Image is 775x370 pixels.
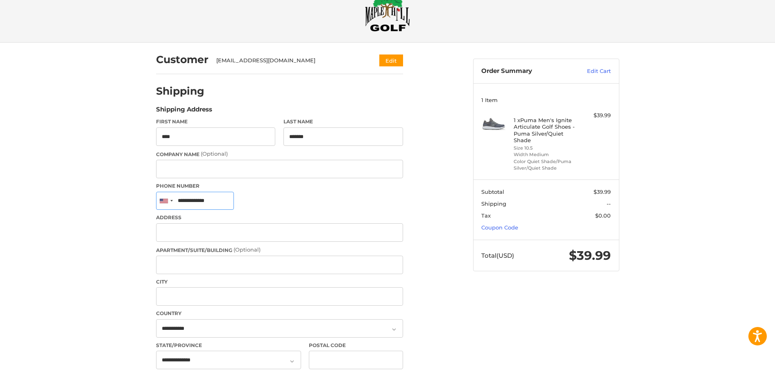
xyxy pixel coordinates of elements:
span: Shipping [481,200,506,207]
small: (Optional) [233,246,261,253]
a: Edit Cart [569,67,611,75]
label: Last Name [283,118,403,125]
h3: 1 Item [481,97,611,103]
label: Apartment/Suite/Building [156,246,403,254]
div: [EMAIL_ADDRESS][DOMAIN_NAME] [216,57,363,65]
span: $39.99 [569,248,611,263]
button: Edit [379,54,403,66]
label: Phone Number [156,182,403,190]
label: Postal Code [309,342,403,349]
h3: Order Summary [481,67,569,75]
li: Width Medium [514,151,576,158]
span: Tax [481,212,491,219]
h2: Shipping [156,85,204,98]
span: -- [607,200,611,207]
label: Company Name [156,150,403,158]
h4: 1 x Puma Men's Ignite Articulate Golf Shoes - Puma Silver/Quiet Shade [514,117,576,143]
label: Address [156,214,403,221]
li: Color Quiet Shade/Puma Silver/Quiet Shade [514,158,576,172]
span: Subtotal [481,188,504,195]
label: First Name [156,118,276,125]
span: $39.99 [594,188,611,195]
small: (Optional) [201,150,228,157]
label: Country [156,310,403,317]
div: United States: +1 [156,192,175,210]
label: State/Province [156,342,301,349]
legend: Shipping Address [156,105,212,118]
a: Coupon Code [481,224,518,231]
label: City [156,278,403,286]
li: Size 10.5 [514,145,576,152]
h2: Customer [156,53,208,66]
span: Total (USD) [481,252,514,259]
div: $39.99 [578,111,611,120]
span: $0.00 [595,212,611,219]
